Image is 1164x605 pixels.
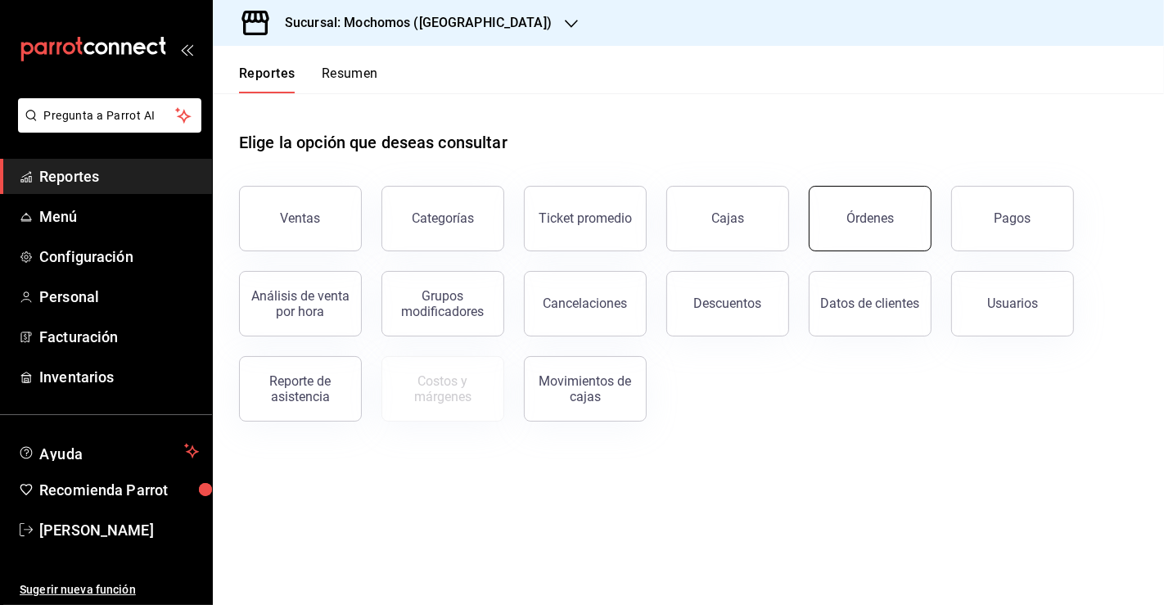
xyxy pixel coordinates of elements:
[11,119,201,136] a: Pregunta a Parrot AI
[381,271,504,336] button: Grupos modificadores
[39,326,199,348] span: Facturación
[44,107,176,124] span: Pregunta a Parrot AI
[951,186,1074,251] button: Pagos
[20,581,199,598] span: Sugerir nueva función
[809,186,932,251] button: Órdenes
[987,296,1038,311] div: Usuarios
[846,210,894,226] div: Órdenes
[392,288,494,319] div: Grupos modificadores
[666,271,789,336] button: Descuentos
[392,373,494,404] div: Costos y márgenes
[39,286,199,308] span: Personal
[39,519,199,541] span: [PERSON_NAME]
[272,13,552,33] h3: Sucursal: Mochomos ([GEOGRAPHIC_DATA])
[239,130,508,155] h1: Elige la opción que deseas consultar
[809,271,932,336] button: Datos de clientes
[180,43,193,56] button: open_drawer_menu
[544,296,628,311] div: Cancelaciones
[39,366,199,388] span: Inventarios
[412,210,474,226] div: Categorías
[39,165,199,187] span: Reportes
[524,356,647,422] button: Movimientos de cajas
[535,373,636,404] div: Movimientos de cajas
[39,246,199,268] span: Configuración
[951,271,1074,336] button: Usuarios
[821,296,920,311] div: Datos de clientes
[711,209,745,228] div: Cajas
[524,186,647,251] button: Ticket promedio
[18,98,201,133] button: Pregunta a Parrot AI
[694,296,762,311] div: Descuentos
[239,186,362,251] button: Ventas
[250,373,351,404] div: Reporte de asistencia
[239,65,378,93] div: navigation tabs
[381,186,504,251] button: Categorías
[239,356,362,422] button: Reporte de asistencia
[239,271,362,336] button: Análisis de venta por hora
[39,479,199,501] span: Recomienda Parrot
[250,288,351,319] div: Análisis de venta por hora
[524,271,647,336] button: Cancelaciones
[381,356,504,422] button: Contrata inventarios para ver este reporte
[39,205,199,228] span: Menú
[281,210,321,226] div: Ventas
[322,65,378,93] button: Resumen
[539,210,632,226] div: Ticket promedio
[666,186,789,251] a: Cajas
[39,441,178,461] span: Ayuda
[239,65,296,93] button: Reportes
[995,210,1031,226] div: Pagos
